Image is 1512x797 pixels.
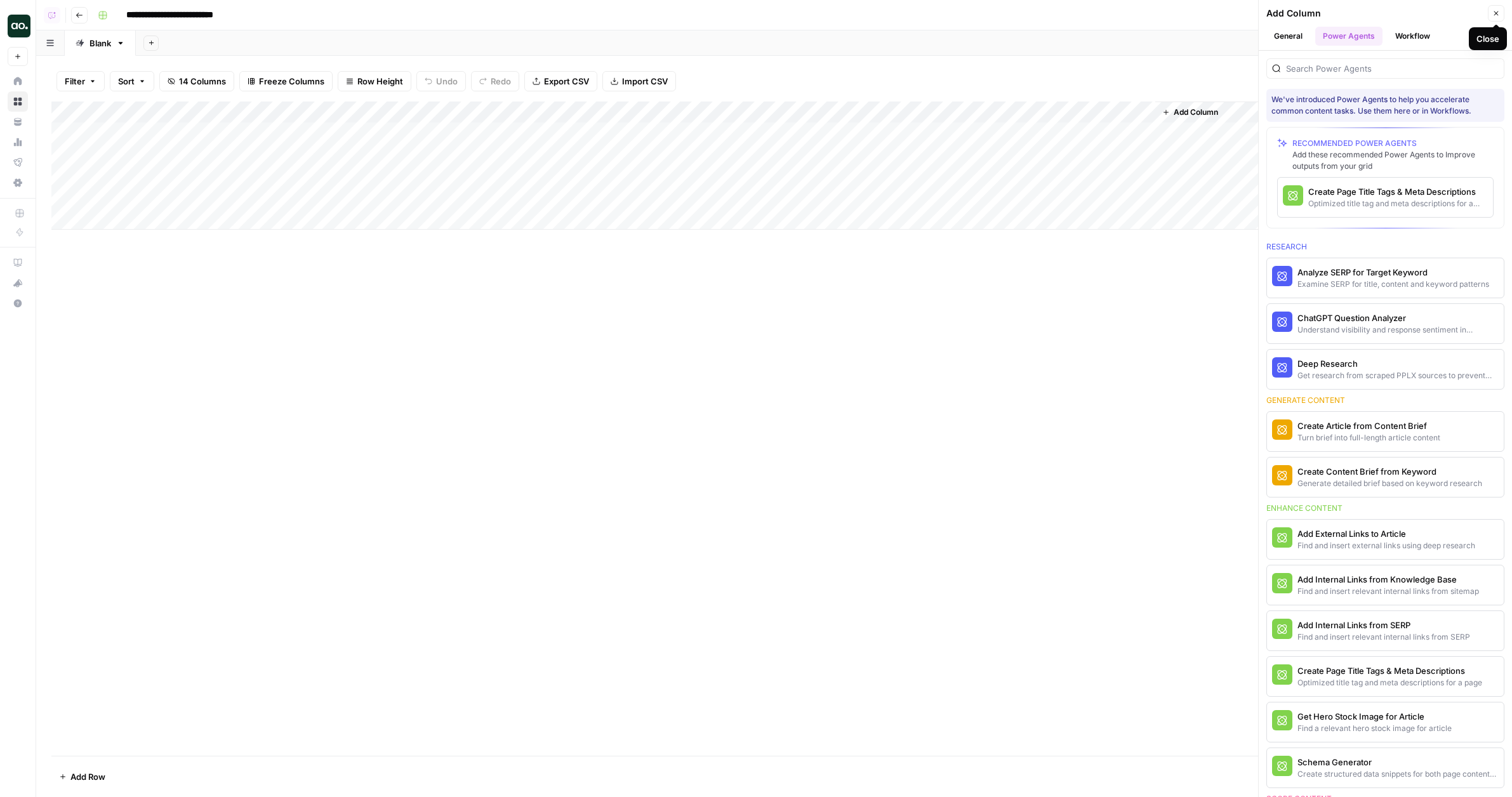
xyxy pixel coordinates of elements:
[259,75,324,88] span: Freeze Columns
[1297,478,1482,489] div: Generate detailed brief based on keyword research
[416,71,466,91] button: Undo
[1267,611,1504,650] button: Add Internal Links from SERPFind and insert relevant internal links from SERP
[1157,104,1223,121] button: Add Column
[1388,27,1438,46] button: Workflow
[1297,324,1499,336] div: Understand visibility and response sentiment in ChatGPT
[338,71,411,91] button: Row Height
[1297,432,1440,444] div: Turn brief into full-length article content
[471,71,519,91] button: Redo
[110,71,154,91] button: Sort
[1174,107,1218,118] span: Add Column
[1297,465,1482,478] div: Create Content Brief from Keyword
[1286,62,1499,75] input: Search Power Agents
[524,71,597,91] button: Export CSV
[90,37,111,49] div: Blank
[8,293,28,313] button: Help + Support
[1308,198,1488,209] div: Optimized title tag and meta descriptions for a page
[1266,503,1504,514] div: Enhance content
[1267,350,1504,389] button: Deep ResearchGet research from scraped PPLX sources to prevent source [MEDICAL_DATA]
[8,91,28,112] a: Browse
[8,173,28,193] a: Settings
[65,75,85,88] span: Filter
[8,253,28,273] a: AirOps Academy
[1267,565,1504,605] button: Add Internal Links from Knowledge BaseFind and insert relevant internal links from sitemap
[1297,768,1499,780] div: Create structured data snippets for both page content and images
[1267,458,1504,497] button: Create Content Brief from KeywordGenerate detailed brief based on keyword research
[1271,94,1499,117] div: We've introduced Power Agents to help you accelerate common content tasks. Use them here or in Wo...
[8,10,28,42] button: Workspace: Justina testing
[1297,723,1452,734] div: Find a relevant hero stock image for article
[1308,185,1488,198] div: Create Page Title Tags & Meta Descriptions
[1297,540,1475,551] div: Find and insert external links using deep research
[1267,304,1504,343] button: ChatGPT Question AnalyzerUnderstand visibility and response sentiment in ChatGPT
[602,71,676,91] button: Import CSV
[1267,258,1504,298] button: Analyze SERP for Target KeywordExamine SERP for title, content and keyword patterns
[1297,631,1470,643] div: Find and insert relevant internal links from SERP
[8,273,27,293] div: What's new?
[1297,357,1499,370] div: Deep Research
[1297,710,1452,723] div: Get Hero Stock Image for Article
[1297,527,1475,540] div: Add External Links to Article
[1315,27,1383,46] button: Power Agents
[1266,395,1504,406] div: Generate content
[1297,419,1440,432] div: Create Article from Content Brief
[179,75,226,88] span: 14 Columns
[1267,412,1504,451] button: Create Article from Content BriefTurn brief into full-length article content
[1297,677,1482,688] div: Optimized title tag and meta descriptions for a page
[8,132,28,152] a: Usage
[622,75,668,88] span: Import CSV
[1266,241,1504,253] div: Research
[1476,32,1499,45] div: Close
[1297,586,1479,597] div: Find and insert relevant internal links from sitemap
[436,75,458,88] span: Undo
[239,71,333,91] button: Freeze Columns
[159,71,234,91] button: 14 Columns
[8,71,28,91] a: Home
[70,770,105,783] span: Add Row
[491,75,511,88] span: Redo
[1297,756,1499,768] div: Schema Generator
[1267,748,1504,787] button: Schema GeneratorCreate structured data snippets for both page content and images
[1297,312,1499,324] div: ChatGPT Question Analyzer
[1292,138,1494,149] div: Recommended Power Agents
[1266,27,1310,46] button: General
[1297,266,1489,279] div: Analyze SERP for Target Keyword
[118,75,135,88] span: Sort
[1297,279,1489,290] div: Examine SERP for title, content and keyword patterns
[1297,573,1479,586] div: Add Internal Links from Knowledge Base
[357,75,403,88] span: Row Height
[65,30,136,56] a: Blank
[1267,520,1504,559] button: Add External Links to ArticleFind and insert external links using deep research
[8,152,28,173] a: Flightpath
[51,767,113,787] button: Add Row
[1297,664,1482,677] div: Create Page Title Tags & Meta Descriptions
[544,75,589,88] span: Export CSV
[1267,657,1504,696] button: Create Page Title Tags & Meta DescriptionsOptimized title tag and meta descriptions for a page
[8,15,30,37] img: Justina testing Logo
[1267,702,1504,742] button: Get Hero Stock Image for ArticleFind a relevant hero stock image for article
[8,112,28,132] a: Your Data
[56,71,105,91] button: Filter
[1297,619,1470,631] div: Add Internal Links from SERP
[1292,149,1494,172] div: Add these recommended Power Agents to Improve outputs from your grid
[8,273,28,293] button: What's new?
[1278,178,1493,217] button: Create Page Title Tags & Meta DescriptionsOptimized title tag and meta descriptions for a page
[1297,370,1499,381] div: Get research from scraped PPLX sources to prevent source [MEDICAL_DATA]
